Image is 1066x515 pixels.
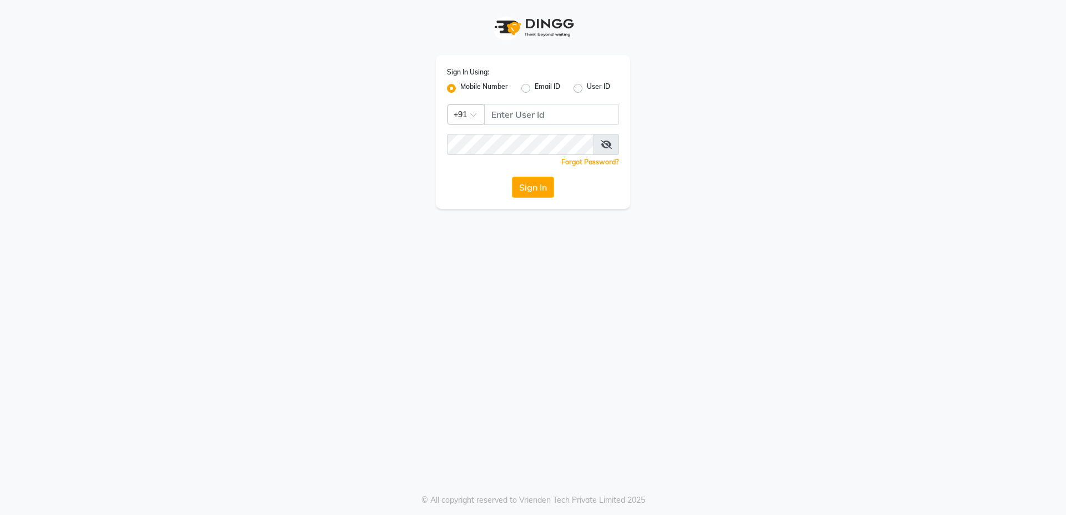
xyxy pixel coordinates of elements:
input: Username [484,104,619,125]
label: User ID [587,82,610,95]
label: Email ID [535,82,560,95]
button: Sign In [512,177,554,198]
label: Sign In Using: [447,67,489,77]
img: logo1.svg [489,11,577,44]
label: Mobile Number [460,82,508,95]
a: Forgot Password? [561,158,619,166]
input: Username [447,134,594,155]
